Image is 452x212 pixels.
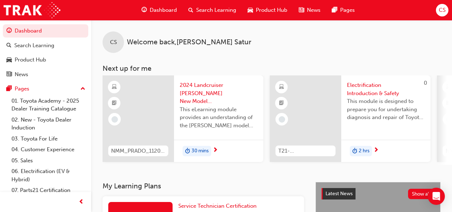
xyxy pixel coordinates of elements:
[3,23,88,82] button: DashboardSearch LearningProduct HubNews
[136,3,183,18] a: guage-iconDashboard
[9,114,88,133] a: 02. New - Toyota Dealer Induction
[14,41,54,50] div: Search Learning
[3,82,88,95] button: Pages
[256,6,287,14] span: Product Hub
[178,202,259,210] a: Service Technician Certification
[293,3,326,18] a: news-iconNews
[279,83,284,92] span: learningResourceType_ELEARNING-icon
[196,6,236,14] span: Search Learning
[332,6,337,15] span: pages-icon
[279,116,285,123] span: learningRecordVerb_NONE-icon
[446,83,451,92] span: learningResourceType_ELEARNING-icon
[340,6,355,14] span: Pages
[3,24,88,38] a: Dashboard
[103,182,304,190] h3: My Learning Plans
[141,6,147,15] span: guage-icon
[80,84,85,94] span: up-icon
[439,6,446,14] span: CS
[326,3,361,18] a: pages-iconPages
[178,203,257,209] span: Service Technician Certification
[347,97,425,122] span: This module is designed to prepare you for undertaking diagnosis and repair of Toyota & Lexus Ele...
[180,81,258,105] span: 2024 Landcruiser [PERSON_NAME] New Model Mechanisms - Model Outline 1
[127,38,251,46] span: Welcome back , [PERSON_NAME] Satur
[6,43,11,49] span: search-icon
[279,99,284,108] span: booktick-icon
[3,68,88,81] a: News
[424,80,427,86] span: 0
[3,39,88,52] a: Search Learning
[248,6,253,15] span: car-icon
[183,3,242,18] a: search-iconSearch Learning
[242,3,293,18] a: car-iconProduct Hub
[9,166,88,185] a: 06. Electrification (EV & Hybrid)
[188,6,193,15] span: search-icon
[278,147,333,155] span: T21-FOD_HVIS_PREREQ
[9,133,88,144] a: 03. Toyota For Life
[9,185,88,196] a: 07. Parts21 Certification
[112,99,117,108] span: booktick-icon
[408,189,435,199] button: Show all
[192,147,209,155] span: 30 mins
[110,38,117,46] span: CS
[3,53,88,66] a: Product Hub
[9,144,88,155] a: 04. Customer Experience
[15,85,29,93] div: Pages
[213,147,218,154] span: next-icon
[373,147,379,154] span: next-icon
[326,191,353,197] span: Latest News
[91,64,452,73] h3: Next up for me
[180,105,258,130] span: This eLearning module provides an understanding of the [PERSON_NAME] model line-up and its Katash...
[428,188,445,205] div: Open Intercom Messenger
[103,75,263,162] a: NMM_PRADO_112024_MODULE_12024 Landcruiser [PERSON_NAME] New Model Mechanisms - Model Outline 1Thi...
[307,6,321,14] span: News
[6,28,12,34] span: guage-icon
[6,57,12,63] span: car-icon
[436,4,448,16] button: CS
[111,147,165,155] span: NMM_PRADO_112024_MODULE_1
[9,155,88,166] a: 05. Sales
[6,86,12,92] span: pages-icon
[15,70,28,79] div: News
[111,116,118,123] span: learningRecordVerb_NONE-icon
[6,72,12,78] span: news-icon
[4,2,60,18] img: Trak
[446,99,451,108] span: booktick-icon
[150,6,177,14] span: Dashboard
[347,81,425,97] span: Electrification Introduction & Safety
[270,75,431,162] a: 0T21-FOD_HVIS_PREREQElectrification Introduction & SafetyThis module is designed to prepare you f...
[185,147,190,156] span: duration-icon
[79,198,84,207] span: prev-icon
[15,56,46,64] div: Product Hub
[9,95,88,114] a: 01. Toyota Academy - 2025 Dealer Training Catalogue
[299,6,304,15] span: news-icon
[352,147,357,156] span: duration-icon
[359,147,369,155] span: 2 hrs
[322,188,434,199] a: Latest NewsShow all
[112,83,117,92] span: learningResourceType_ELEARNING-icon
